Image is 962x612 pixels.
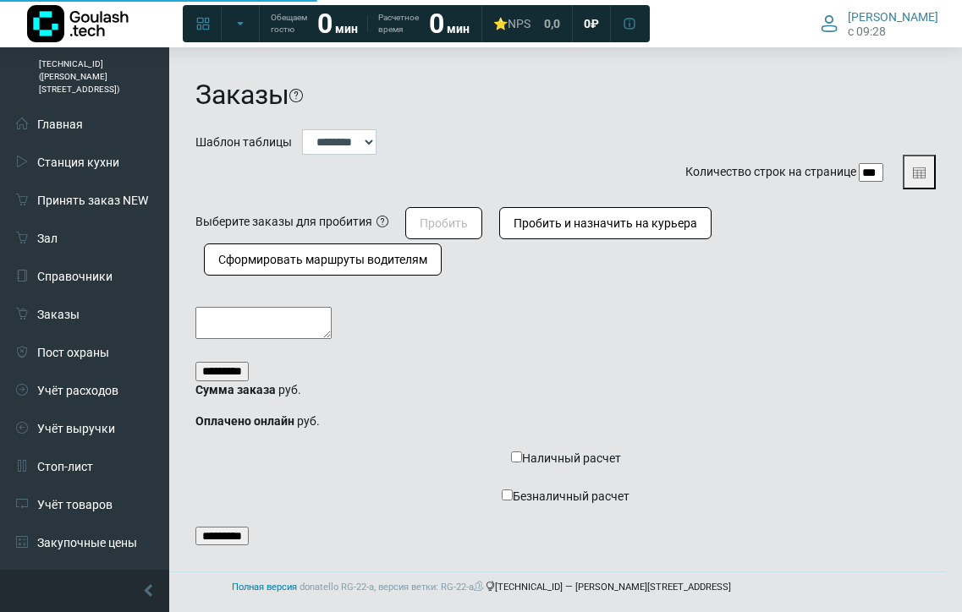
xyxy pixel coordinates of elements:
div: ⭐ [493,16,530,31]
span: мин [335,22,358,36]
img: Логотип компании Goulash.tech [27,5,129,42]
p: руб. [195,413,936,430]
p: руб. [195,381,936,399]
span: donatello RG-22-a, версия ветки: RG-22-a [300,582,486,593]
span: [PERSON_NAME] [848,9,938,25]
span: c 09:28 [848,25,886,38]
strong: 0 [317,8,333,40]
button: [PERSON_NAME] c 09:28 [811,6,948,41]
span: NPS [508,17,530,30]
button: Пробить [405,207,482,239]
strong: Сумма заказа [195,383,276,396]
label: Шаблон таблицы [195,134,292,151]
strong: 0 [429,8,444,40]
span: Обещаем гостю [271,12,307,36]
button: Сформировать маршруты водителям [204,243,442,276]
span: Расчетное время [378,12,419,36]
a: ⭐NPS 0,0 [483,8,570,39]
a: Полная версия [232,582,297,593]
i: Нужные заказы должны быть в статусе "готов" (если вы хотите пробить один заказ, то можно воспольз... [377,216,388,227]
label: Безналичный расчет [195,482,936,511]
strong: Оплачено онлайн [195,414,294,428]
span: мин [447,22,470,36]
a: 0 ₽ [574,8,609,39]
label: Количество строк на странице [685,163,856,181]
span: ₽ [591,16,599,31]
h1: Заказы [195,79,289,111]
span: 0 [584,16,591,31]
input: Безналичный расчет [502,489,513,500]
i: На этой странице можно найти заказ, используя различные фильтры. Все пункты заполнять необязатель... [289,89,303,102]
a: Обещаем гостю 0 мин Расчетное время 0 мин [261,8,480,39]
input: Наличный расчет [511,451,522,462]
span: 0,0 [544,16,560,31]
footer: [TECHNICAL_ID] — [PERSON_NAME][STREET_ADDRESS] [17,571,945,604]
label: Наличный расчет [195,444,936,473]
button: Пробить и назначить на курьера [499,207,712,239]
div: Выберите заказы для пробития [195,213,372,231]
